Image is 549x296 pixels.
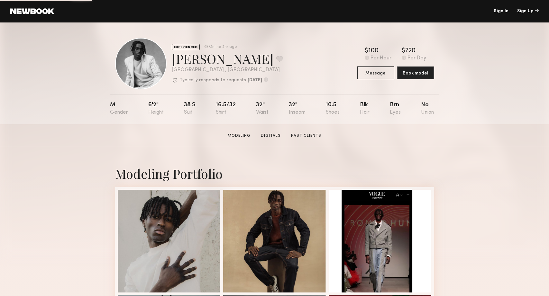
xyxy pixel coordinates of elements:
[184,102,196,115] div: 38 s
[115,165,434,182] div: Modeling Portfolio
[248,78,262,83] b: [DATE]
[172,44,200,50] div: EXPERIENCED
[288,133,324,139] a: Past Clients
[360,102,370,115] div: Blk
[225,133,253,139] a: Modeling
[421,102,434,115] div: No
[494,9,508,13] a: Sign In
[209,45,237,49] div: Online 2hr ago
[289,102,306,115] div: 32"
[256,102,268,115] div: 32"
[180,78,246,83] p: Typically responds to requests
[172,67,283,73] div: [GEOGRAPHIC_DATA] , [GEOGRAPHIC_DATA]
[405,48,416,54] div: 720
[258,133,283,139] a: Digitals
[216,102,236,115] div: 16.5/32
[407,56,426,61] div: Per Day
[371,56,391,61] div: Per Hour
[368,48,379,54] div: 100
[326,102,340,115] div: 10.5
[357,66,394,79] button: Message
[390,102,401,115] div: Brn
[402,48,405,54] div: $
[110,102,128,115] div: M
[517,9,539,13] div: Sign Up
[148,102,164,115] div: 6'2"
[365,48,368,54] div: $
[172,50,283,67] div: [PERSON_NAME]
[397,66,434,79] button: Book model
